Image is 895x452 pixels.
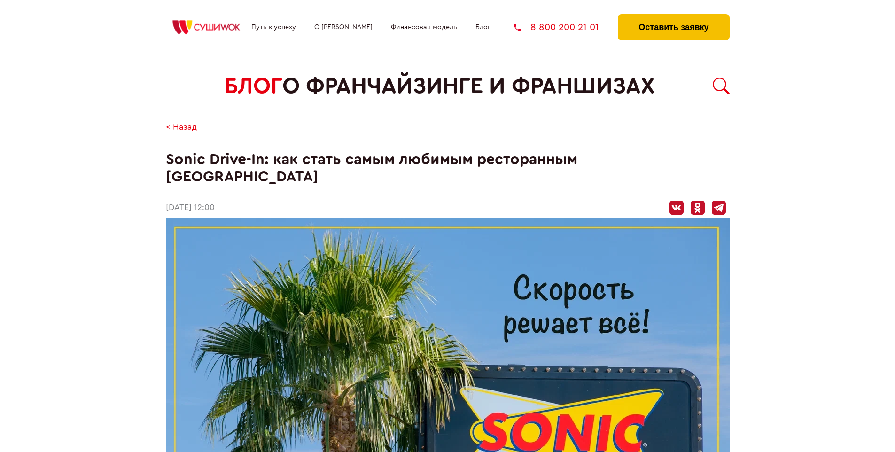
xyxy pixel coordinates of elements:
a: О [PERSON_NAME] [314,23,373,31]
a: Путь к успеху [251,23,296,31]
span: 8 800 200 21 01 [530,23,599,32]
h1: Sonic Drive-In: как стать самым любимым ресторанным [GEOGRAPHIC_DATA] [166,151,730,186]
time: [DATE] 12:00 [166,203,215,213]
a: < Назад [166,123,197,132]
a: Блог [475,23,490,31]
button: Оставить заявку [618,14,729,40]
a: Финансовая модель [391,23,457,31]
span: о франчайзинге и франшизах [282,73,654,99]
a: 8 800 200 21 01 [514,23,599,32]
span: БЛОГ [224,73,282,99]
